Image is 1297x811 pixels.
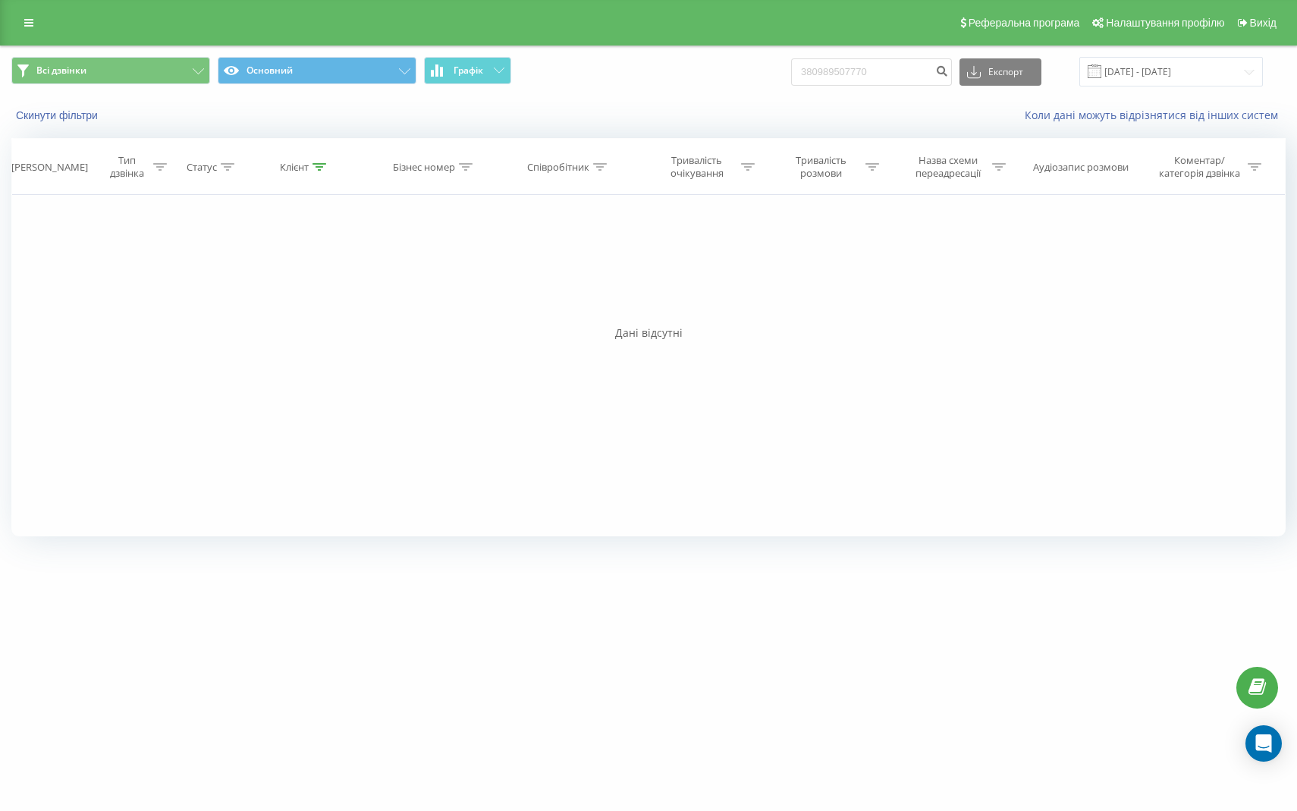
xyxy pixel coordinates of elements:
span: Налаштування профілю [1106,17,1224,29]
div: Бізнес номер [393,161,455,174]
div: Open Intercom Messenger [1245,725,1282,762]
div: Співробітник [527,161,589,174]
span: Всі дзвінки [36,64,86,77]
div: Тривалість розмови [780,154,862,180]
div: Тривалість очікування [656,154,737,180]
span: Реферальна програма [969,17,1080,29]
div: Клієнт [280,161,309,174]
span: Вихід [1250,17,1277,29]
button: Графік [424,57,511,84]
div: Статус [187,161,217,174]
div: Назва схеми переадресації [907,154,988,180]
button: Скинути фільтри [11,108,105,122]
div: Коментар/категорія дзвінка [1155,154,1244,180]
input: Пошук за номером [791,58,952,86]
a: Коли дані можуть відрізнятися вiд інших систем [1025,108,1286,122]
span: Графік [454,65,483,76]
div: Дані відсутні [11,325,1286,341]
div: [PERSON_NAME] [11,161,88,174]
div: Аудіозапис розмови [1033,161,1129,174]
div: Тип дзвінка [105,154,149,180]
button: Експорт [959,58,1041,86]
button: Основний [218,57,416,84]
button: Всі дзвінки [11,57,210,84]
